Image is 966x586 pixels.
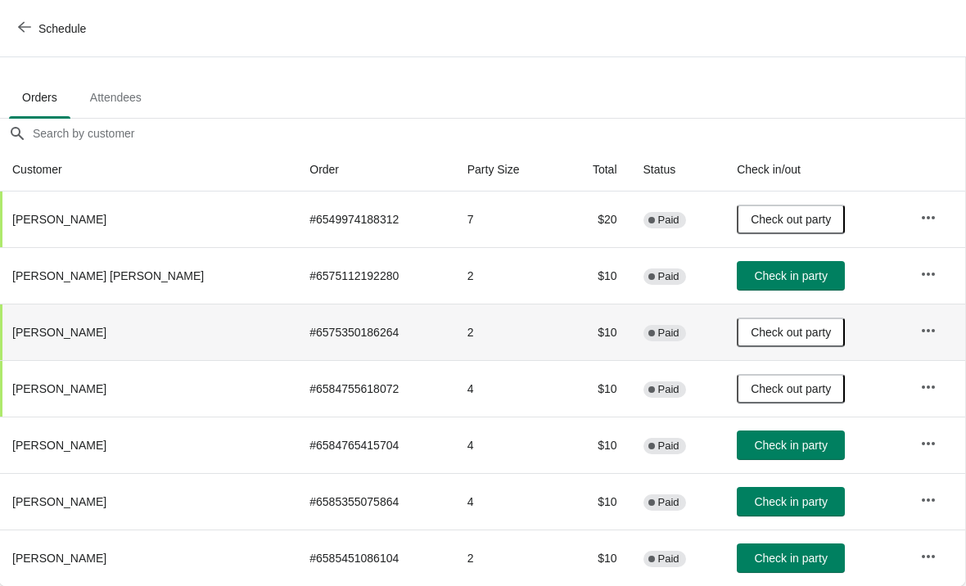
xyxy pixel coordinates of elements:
[737,205,845,234] button: Check out party
[296,148,454,192] th: Order
[296,417,454,473] td: # 6584765415704
[754,495,827,508] span: Check in party
[454,417,562,473] td: 4
[454,247,562,304] td: 2
[561,417,630,473] td: $10
[658,270,679,283] span: Paid
[724,148,907,192] th: Check in/out
[561,360,630,417] td: $10
[454,360,562,417] td: 4
[296,192,454,247] td: # 6549974188312
[561,247,630,304] td: $10
[754,439,827,452] span: Check in party
[38,22,86,35] span: Schedule
[630,148,724,192] th: Status
[658,552,679,566] span: Paid
[296,304,454,360] td: # 6575350186264
[658,327,679,340] span: Paid
[658,214,679,227] span: Paid
[12,552,106,565] span: [PERSON_NAME]
[12,326,106,339] span: [PERSON_NAME]
[737,430,845,460] button: Check in party
[12,213,106,226] span: [PERSON_NAME]
[754,269,827,282] span: Check in party
[454,304,562,360] td: 2
[296,473,454,530] td: # 6585355075864
[8,14,99,43] button: Schedule
[12,382,106,395] span: [PERSON_NAME]
[561,192,630,247] td: $20
[751,382,831,395] span: Check out party
[32,119,965,148] input: Search by customer
[454,192,562,247] td: 7
[12,439,106,452] span: [PERSON_NAME]
[751,326,831,339] span: Check out party
[751,213,831,226] span: Check out party
[658,383,679,396] span: Paid
[561,473,630,530] td: $10
[658,496,679,509] span: Paid
[454,473,562,530] td: 4
[296,530,454,586] td: # 6585451086104
[9,83,70,112] span: Orders
[561,148,630,192] th: Total
[296,247,454,304] td: # 6575112192280
[658,439,679,453] span: Paid
[454,148,562,192] th: Party Size
[737,487,845,516] button: Check in party
[754,552,827,565] span: Check in party
[737,261,845,291] button: Check in party
[77,83,155,112] span: Attendees
[737,543,845,573] button: Check in party
[296,360,454,417] td: # 6584755618072
[561,530,630,586] td: $10
[12,269,204,282] span: [PERSON_NAME] [PERSON_NAME]
[737,374,845,403] button: Check out party
[454,530,562,586] td: 2
[561,304,630,360] td: $10
[12,495,106,508] span: [PERSON_NAME]
[737,318,845,347] button: Check out party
